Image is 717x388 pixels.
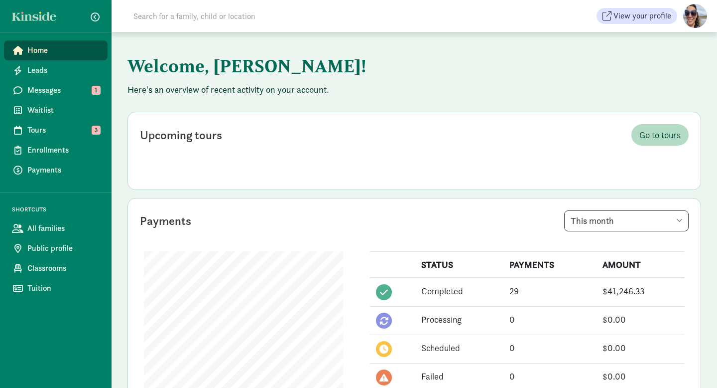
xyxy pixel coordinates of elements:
div: Completed [421,284,497,298]
span: Tuition [27,282,100,294]
button: View your profile [597,8,677,24]
th: PAYMENTS [503,252,597,278]
span: Home [27,44,100,56]
input: Search for a family, child or location [127,6,407,26]
a: Classrooms [4,258,108,278]
div: $0.00 [602,341,679,355]
a: All families [4,218,108,238]
a: Leads [4,60,108,80]
span: 3 [92,126,101,135]
span: 1 [92,86,101,95]
span: Waitlist [27,104,100,116]
div: Scheduled [421,341,497,355]
div: Processing [421,313,497,326]
a: Waitlist [4,100,108,120]
a: Public profile [4,238,108,258]
span: View your profile [613,10,671,22]
a: Payments [4,160,108,180]
a: Enrollments [4,140,108,160]
a: Go to tours [631,124,689,146]
div: Failed [421,370,497,383]
a: Tuition [4,278,108,298]
span: Enrollments [27,144,100,156]
div: Upcoming tours [140,126,222,144]
a: Home [4,40,108,60]
span: Public profile [27,242,100,254]
div: Payments [140,212,191,230]
div: 0 [509,313,591,326]
div: 29 [509,284,591,298]
span: Tours [27,124,100,136]
span: Leads [27,64,100,76]
h1: Welcome, [PERSON_NAME]! [127,48,620,84]
th: STATUS [415,252,503,278]
div: 0 [509,341,591,355]
th: AMOUNT [597,252,685,278]
a: Tours 3 [4,120,108,140]
div: 0 [509,370,591,383]
div: $0.00 [602,313,679,326]
span: Payments [27,164,100,176]
div: $0.00 [602,370,679,383]
span: Go to tours [639,128,681,142]
span: All families [27,222,100,234]
span: Classrooms [27,262,100,274]
span: Messages [27,84,100,96]
p: Here's an overview of recent activity on your account. [127,84,701,96]
div: $41,246.33 [602,284,679,298]
a: Messages 1 [4,80,108,100]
